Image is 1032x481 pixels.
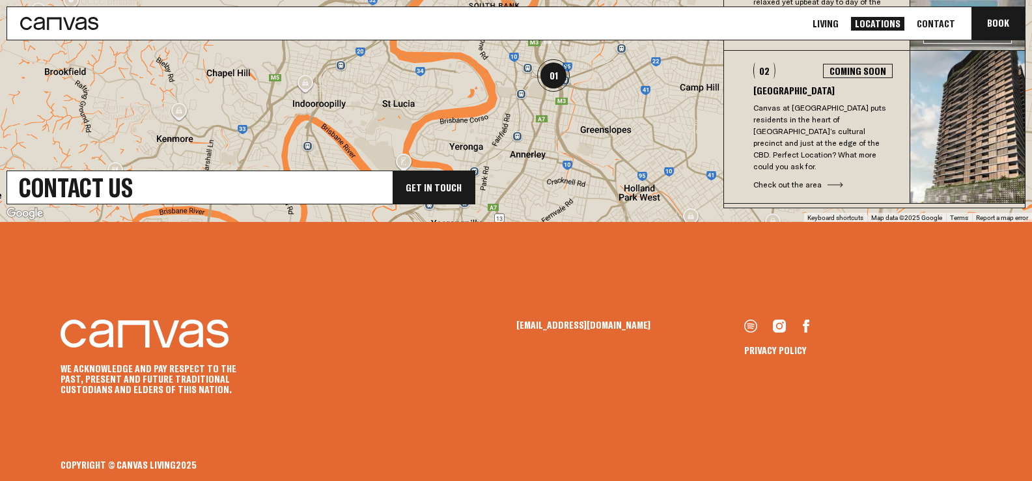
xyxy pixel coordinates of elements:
[753,102,893,172] p: Canvas at [GEOGRAPHIC_DATA] puts residents in the heart of [GEOGRAPHIC_DATA]’s cultural precinct ...
[809,17,843,31] a: Living
[753,62,775,79] div: 02
[724,204,1025,277] div: More [GEOGRAPHIC_DATA] & [GEOGRAPHIC_DATA] Locations coming soon
[823,64,893,78] div: Coming Soon
[61,363,256,394] p: We acknowledge and pay respect to the past, present and future Traditional Custodians and Elders ...
[537,59,570,92] div: 01
[910,51,1025,203] img: e00625e3674632ab53fb0bd06b8ba36b178151b1-356x386.jpg
[724,51,910,203] button: 02Coming Soon[GEOGRAPHIC_DATA]Canvas at [GEOGRAPHIC_DATA] puts residents in the heart of [GEOGRAP...
[851,17,904,31] a: Locations
[971,7,1025,40] button: Book
[753,179,893,191] div: Check out the area
[913,17,959,31] a: Contact
[393,171,475,204] div: Get In Touch
[61,460,972,470] div: Copyright © Canvas Living 2025
[516,320,744,330] a: [EMAIL_ADDRESS][DOMAIN_NAME]
[744,345,807,355] a: Privacy Policy
[7,171,475,204] a: Contact UsGet In Touch
[871,214,942,221] span: Map data ©2025 Google
[807,213,863,223] button: Keyboard shortcuts
[753,85,893,96] h3: [GEOGRAPHIC_DATA]
[3,205,46,222] img: Google
[3,205,46,222] a: Open this area in Google Maps (opens a new window)
[950,214,968,221] a: Terms (opens in new tab)
[976,214,1028,221] a: Report a map error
